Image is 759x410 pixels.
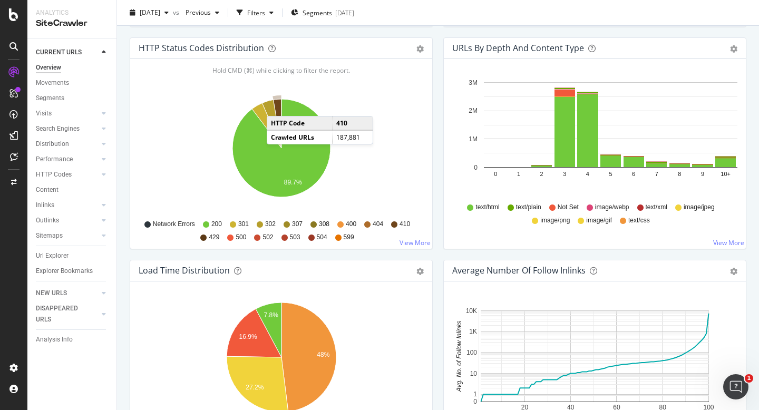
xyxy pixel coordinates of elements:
div: gear [416,45,424,53]
td: HTTP Code [267,116,333,130]
span: 502 [262,233,273,242]
span: 400 [346,220,356,229]
div: Outlinks [36,215,59,226]
text: 2 [540,171,543,177]
text: 48% [317,351,329,358]
a: Sitemaps [36,230,99,241]
a: View More [400,238,431,247]
span: 410 [400,220,410,229]
a: Inlinks [36,200,99,211]
div: Movements [36,77,69,89]
a: Outlinks [36,215,99,226]
a: Content [36,184,109,196]
text: 6 [632,171,635,177]
div: Inlinks [36,200,54,211]
span: text/css [628,216,650,225]
span: Network Errors [153,220,195,229]
text: 10K [466,307,477,315]
text: 2M [469,107,478,114]
span: text/html [475,203,499,212]
text: 4 [586,171,589,177]
button: [DATE] [125,4,173,21]
div: Visits [36,108,52,119]
a: Url Explorer [36,250,109,261]
svg: A chart. [139,93,424,215]
a: Analysis Info [36,334,109,345]
svg: A chart. [452,76,737,198]
span: 500 [236,233,246,242]
div: HTTP Status Codes Distribution [139,43,264,53]
div: Analysis Info [36,334,73,345]
td: 410 [333,116,373,130]
div: Load Time Distribution [139,265,230,276]
text: 8 [678,171,681,177]
div: Filters [247,8,265,17]
span: 200 [211,220,222,229]
span: vs [173,8,181,17]
span: 308 [319,220,329,229]
a: Performance [36,154,99,165]
span: Segments [303,8,332,17]
text: 27.2% [246,384,264,391]
iframe: Intercom live chat [723,374,748,399]
span: 301 [238,220,249,229]
a: Explorer Bookmarks [36,266,109,277]
a: Distribution [36,139,99,150]
span: 429 [209,233,219,242]
text: 89.7% [284,179,302,186]
a: View More [713,238,744,247]
text: 3M [469,79,478,86]
a: Segments [36,93,109,104]
td: Crawled URLs [267,130,333,144]
div: NEW URLS [36,288,67,299]
span: 599 [344,233,354,242]
text: 1M [469,135,478,143]
div: SiteCrawler [36,17,108,30]
text: 1 [473,391,477,398]
button: Filters [232,4,278,21]
div: HTTP Codes [36,169,72,180]
div: Overview [36,62,61,73]
span: text/xml [646,203,667,212]
span: image/png [540,216,570,225]
text: 0 [474,164,478,171]
span: 307 [292,220,303,229]
div: Average Number of Follow Inlinks [452,265,586,276]
a: HTTP Codes [36,169,99,180]
div: Explorer Bookmarks [36,266,93,277]
div: gear [730,45,737,53]
button: Previous [181,4,223,21]
a: Search Engines [36,123,99,134]
text: 5 [609,171,612,177]
text: 0 [494,171,497,177]
td: 187,881 [333,130,373,144]
a: Visits [36,108,99,119]
span: text/plain [516,203,541,212]
div: Sitemaps [36,230,63,241]
text: 100 [466,349,477,356]
div: [DATE] [335,8,354,17]
div: gear [730,268,737,275]
div: URLs by Depth and Content Type [452,43,584,53]
div: Distribution [36,139,69,150]
div: Search Engines [36,123,80,134]
text: 1K [469,328,477,335]
span: 503 [290,233,300,242]
text: 7 [655,171,658,177]
span: 404 [373,220,383,229]
a: Overview [36,62,109,73]
text: 3 [563,171,566,177]
span: 504 [317,233,327,242]
span: 302 [265,220,276,229]
text: 10 [470,370,478,377]
text: 16.9% [239,333,257,340]
span: image/webp [595,203,629,212]
text: 7.8% [264,311,279,319]
text: 10+ [721,171,731,177]
div: Analytics [36,8,108,17]
span: Not Set [558,203,579,212]
a: NEW URLS [36,288,99,299]
a: DISAPPEARED URLS [36,303,99,325]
